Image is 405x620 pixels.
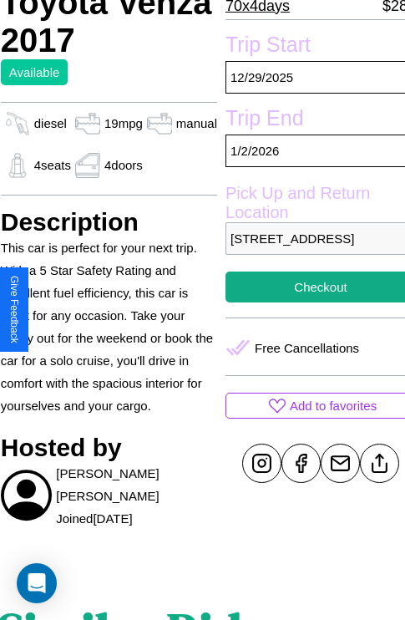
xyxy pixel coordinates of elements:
[176,112,217,135] p: manual
[1,153,34,178] img: gas
[1,208,217,236] h3: Description
[290,394,377,417] p: Add to favorites
[34,154,71,176] p: 4 seats
[17,563,57,603] div: Open Intercom Messenger
[1,236,217,417] p: This car is perfect for your next trip. With a 5 Star Safety Rating and excellent fuel efficiency...
[1,111,34,136] img: gas
[104,154,143,176] p: 4 doors
[56,507,132,530] p: Joined [DATE]
[143,111,176,136] img: gas
[1,434,217,462] h3: Hosted by
[56,462,217,507] p: [PERSON_NAME] [PERSON_NAME]
[34,112,67,135] p: diesel
[71,111,104,136] img: gas
[71,153,104,178] img: gas
[9,61,60,84] p: Available
[104,112,143,135] p: 19 mpg
[255,337,359,359] p: Free Cancellations
[8,276,20,343] div: Give Feedback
